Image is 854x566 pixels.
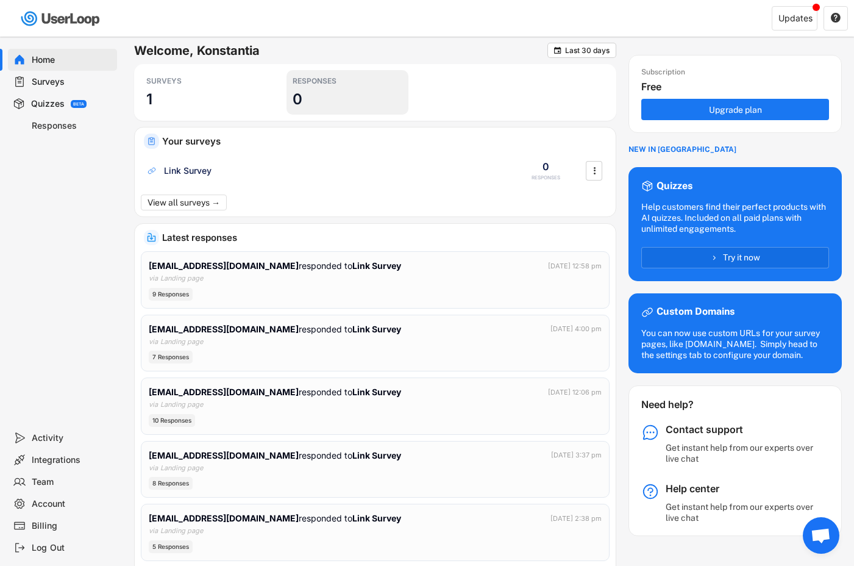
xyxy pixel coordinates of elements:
button:  [588,162,600,180]
div: Get instant help from our experts over live chat [666,442,818,464]
div: Open chat [803,517,839,554]
img: userloop-logo-01.svg [18,6,104,31]
div: RESPONSES [293,76,402,86]
div: 5 Responses [149,540,193,553]
div: RESPONSES [532,174,560,181]
strong: [EMAIL_ADDRESS][DOMAIN_NAME] [149,450,299,460]
div: Responses [32,120,112,132]
div: [DATE] 2:38 pm [550,514,602,524]
div: Quizzes [31,98,65,110]
text:  [593,164,596,177]
span: Try it now [723,253,760,262]
img: IncomingMajor.svg [147,233,156,242]
div: [DATE] 4:00 pm [550,324,602,334]
h6: Welcome, Konstantia [134,43,547,59]
div: responded to [149,385,401,398]
div: Help center [666,482,818,495]
div: Home [32,54,112,66]
div: via [149,399,158,410]
div: via [149,526,158,536]
div: responded to [149,512,401,525]
div: Integrations [32,454,112,466]
div: SURVEYS [146,76,256,86]
div: Activity [32,432,112,444]
div: Team [32,476,112,488]
div: Get instant help from our experts over live chat [666,501,818,523]
strong: Link Survey [352,450,401,460]
div: Free [641,81,835,93]
div: You can now use custom URLs for your survey pages, like [DOMAIN_NAME]. Simply head to the setting... [641,328,829,361]
div: Quizzes [657,180,692,193]
div: Last 30 days [565,47,610,54]
div: Your surveys [162,137,607,146]
div: Log Out [32,542,112,554]
div: responded to [149,323,401,335]
div: [DATE] 12:06 pm [548,387,602,398]
div: Landing page [160,399,203,410]
div: Landing page [160,526,203,536]
div: Custom Domains [657,306,735,318]
div: Landing page [160,273,203,284]
div: 9 Responses [149,288,193,301]
text:  [831,12,841,23]
button: View all surveys → [141,195,227,210]
div: [DATE] 12:58 pm [548,261,602,271]
div: 10 Responses [149,414,195,427]
div: Account [32,498,112,510]
button:  [830,13,841,24]
div: responded to [149,449,401,462]
div: Updates [778,14,813,23]
div: Landing page [160,337,203,347]
div: BETA [73,102,84,106]
div: Help customers find their perfect products with AI quizzes. Included on all paid plans with unlim... [641,201,829,235]
button: Try it now [641,247,829,268]
div: Subscription [641,68,685,77]
h3: 1 [146,90,152,109]
strong: [EMAIL_ADDRESS][DOMAIN_NAME] [149,260,299,271]
button:  [553,46,562,55]
strong: Link Survey [352,324,401,334]
div: responded to [149,259,401,272]
div: Landing page [160,463,203,473]
button: Upgrade plan [641,99,829,120]
div: Contact support [666,423,818,436]
h3: 0 [293,90,302,109]
div: [DATE] 3:37 pm [551,450,602,460]
strong: [EMAIL_ADDRESS][DOMAIN_NAME] [149,387,299,397]
div: Need help? [641,398,726,411]
strong: Link Survey [352,260,401,271]
strong: [EMAIL_ADDRESS][DOMAIN_NAME] [149,513,299,523]
div: Billing [32,520,112,532]
div: via [149,337,158,347]
text:  [554,46,561,55]
div: Latest responses [162,233,607,242]
div: NEW IN [GEOGRAPHIC_DATA] [628,145,736,155]
strong: Link Survey [352,513,401,523]
div: via [149,463,158,473]
div: Surveys [32,76,112,88]
div: 0 [543,160,549,173]
div: Link Survey [164,165,212,177]
div: 8 Responses [149,477,193,490]
div: via [149,273,158,284]
div: 7 Responses [149,351,193,364]
strong: [EMAIL_ADDRESS][DOMAIN_NAME] [149,324,299,334]
strong: Link Survey [352,387,401,397]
